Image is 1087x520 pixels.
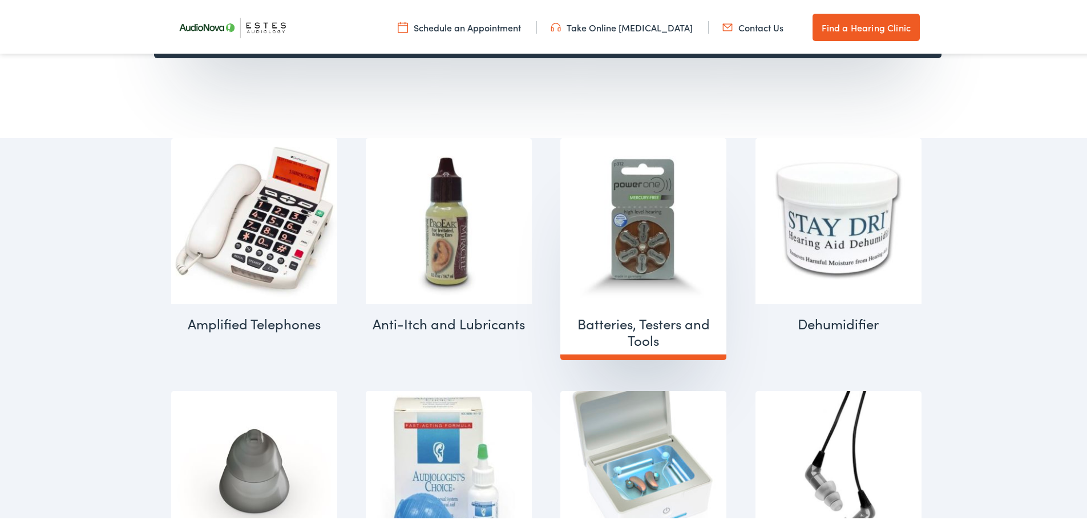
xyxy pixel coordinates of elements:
img: Amplified Telephones [171,136,337,302]
img: Dehumidifier [755,136,922,302]
a: Find a Hearing Clinic [813,11,920,39]
a: Visit product category Amplified Telephones [171,136,337,341]
a: Take Online [MEDICAL_DATA] [551,19,693,31]
img: utility icon [398,19,408,31]
h2: Batteries, Testers and Tools [560,302,726,358]
h2: Dehumidifier [755,302,922,341]
a: Visit product category Dehumidifier [755,136,922,341]
a: Schedule an Appointment [398,19,521,31]
img: Anti-Itch and Lubricants [366,136,532,302]
a: Visit product category Batteries, Testers and Tools [560,136,726,358]
h2: Anti-Itch and Lubricants [366,302,532,341]
img: utility icon [551,19,561,31]
img: Batteries, Testers and Tools [560,136,726,302]
a: Contact Us [722,19,783,31]
img: utility icon [722,19,733,31]
a: Visit product category Anti-Itch and Lubricants [366,136,532,341]
h2: Amplified Telephones [171,302,337,341]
